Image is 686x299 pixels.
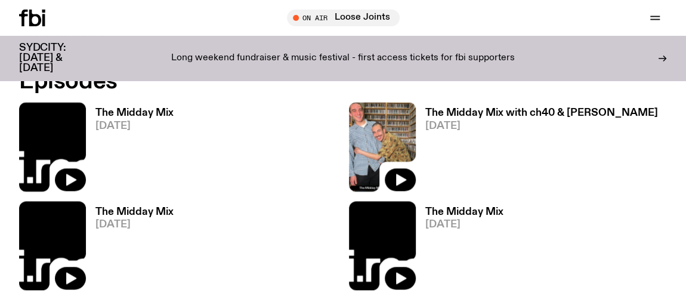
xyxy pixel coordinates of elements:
[95,207,174,217] h3: The Midday Mix
[86,108,174,191] a: The Midday Mix[DATE]
[425,207,503,217] h3: The Midday Mix
[95,220,174,230] span: [DATE]
[425,121,658,131] span: [DATE]
[416,108,658,191] a: The Midday Mix with ch40 & [PERSON_NAME][DATE]
[95,108,174,118] h3: The Midday Mix
[19,71,447,93] h2: Episodes
[19,43,95,73] h3: SYDCITY: [DATE] & [DATE]
[425,220,503,230] span: [DATE]
[86,207,174,290] a: The Midday Mix[DATE]
[95,121,174,131] span: [DATE]
[416,207,503,290] a: The Midday Mix[DATE]
[425,108,658,118] h3: The Midday Mix with ch40 & [PERSON_NAME]
[171,53,515,64] p: Long weekend fundraiser & music festival - first access tickets for fbi supporters
[287,10,400,26] button: On AirLoose Joints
